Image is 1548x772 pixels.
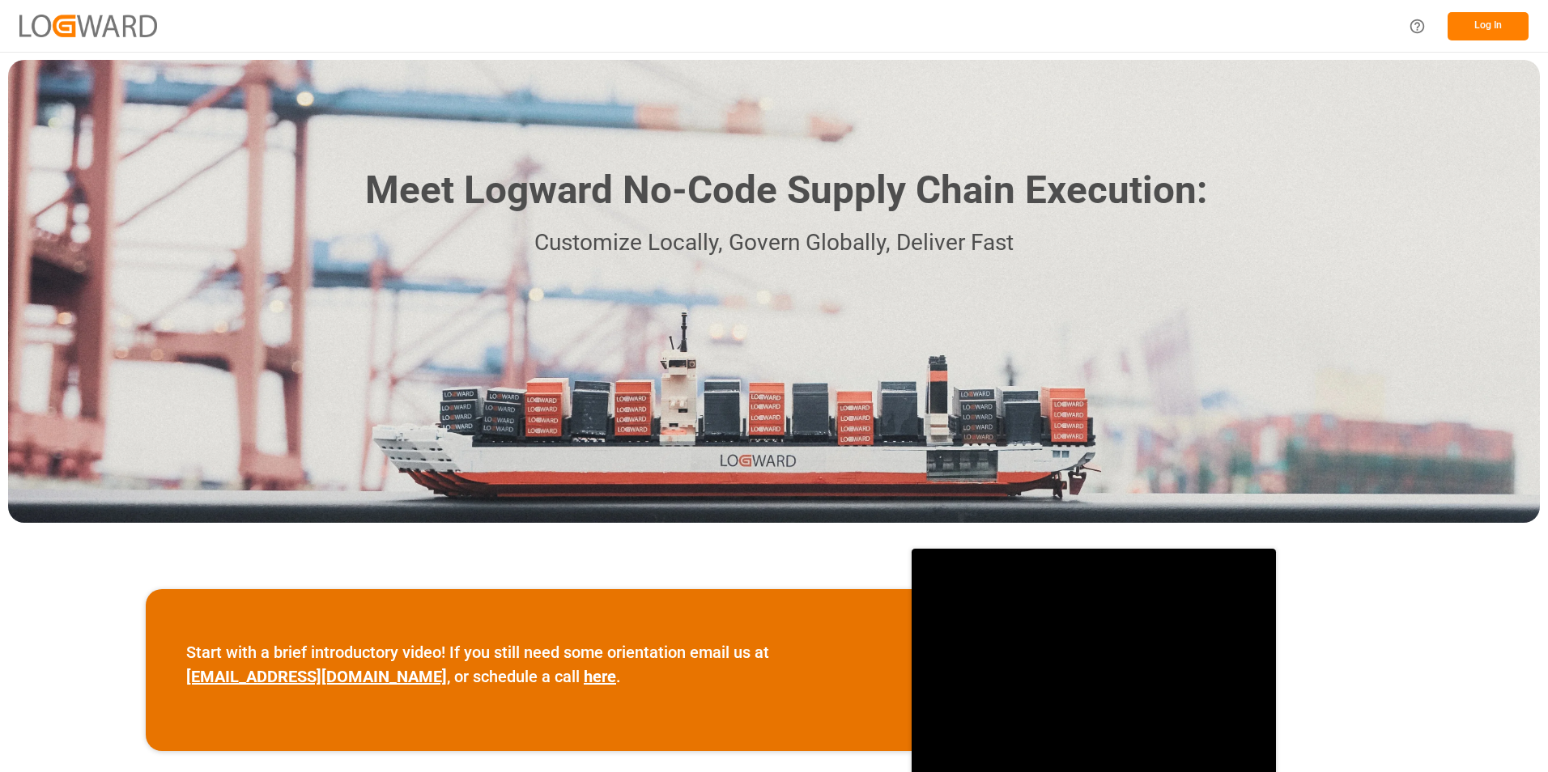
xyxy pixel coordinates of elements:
[186,640,871,689] p: Start with a brief introductory video! If you still need some orientation email us at , or schedu...
[584,667,616,686] a: here
[19,15,157,36] img: Logward_new_orange.png
[365,162,1207,219] h1: Meet Logward No-Code Supply Chain Execution:
[341,225,1207,261] p: Customize Locally, Govern Globally, Deliver Fast
[1448,12,1529,40] button: Log In
[186,667,447,686] a: [EMAIL_ADDRESS][DOMAIN_NAME]
[1399,8,1435,45] button: Help Center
